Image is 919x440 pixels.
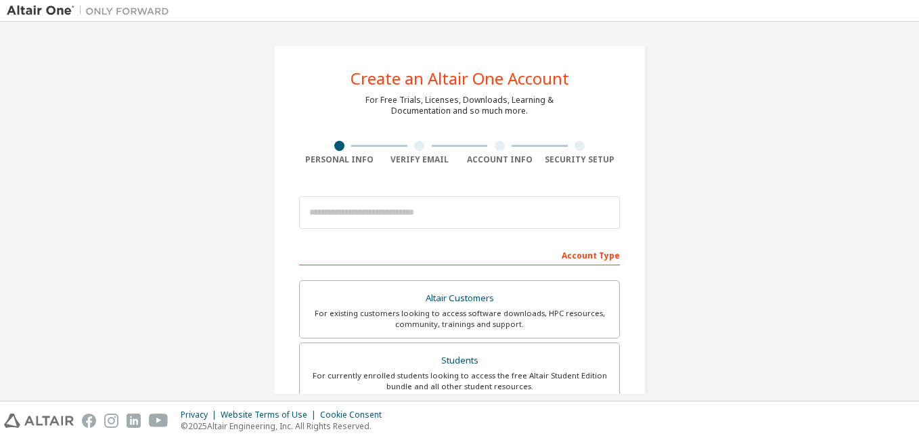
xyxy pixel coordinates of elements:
[308,308,611,330] div: For existing customers looking to access software downloads, HPC resources, community, trainings ...
[149,414,169,428] img: youtube.svg
[380,154,460,165] div: Verify Email
[4,414,74,428] img: altair_logo.svg
[299,154,380,165] div: Personal Info
[308,351,611,370] div: Students
[540,154,621,165] div: Security Setup
[459,154,540,165] div: Account Info
[181,420,390,432] p: © 2025 Altair Engineering, Inc. All Rights Reserved.
[221,410,320,420] div: Website Terms of Use
[320,410,390,420] div: Cookie Consent
[365,95,554,116] div: For Free Trials, Licenses, Downloads, Learning & Documentation and so much more.
[308,370,611,392] div: For currently enrolled students looking to access the free Altair Student Edition bundle and all ...
[82,414,96,428] img: facebook.svg
[351,70,569,87] div: Create an Altair One Account
[308,289,611,308] div: Altair Customers
[104,414,118,428] img: instagram.svg
[127,414,141,428] img: linkedin.svg
[181,410,221,420] div: Privacy
[299,244,620,265] div: Account Type
[7,4,176,18] img: Altair One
